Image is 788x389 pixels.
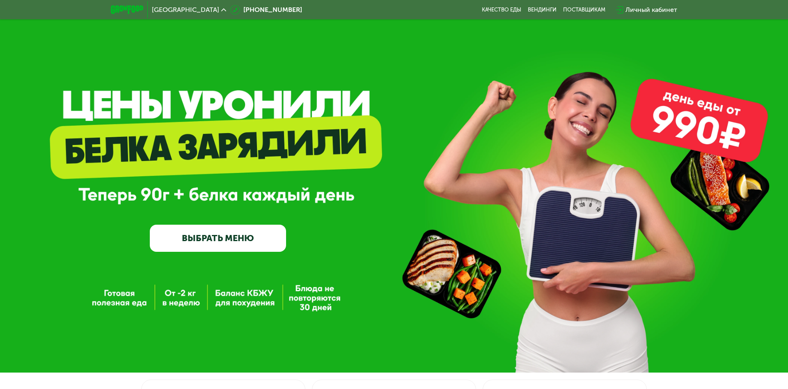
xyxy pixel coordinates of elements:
a: [PHONE_NUMBER] [230,5,302,15]
div: Личный кабинет [625,5,677,15]
a: ВЫБРАТЬ МЕНЮ [150,225,286,252]
a: Качество еды [482,7,521,13]
span: [GEOGRAPHIC_DATA] [152,7,219,13]
div: поставщикам [563,7,605,13]
a: Вендинги [528,7,557,13]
